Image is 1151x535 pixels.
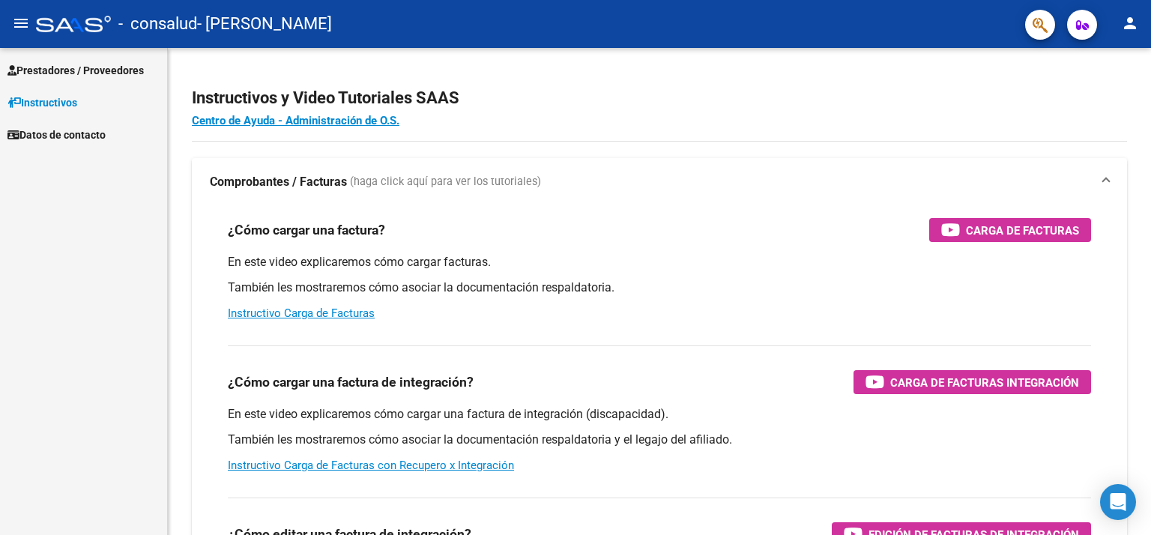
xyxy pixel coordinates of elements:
[12,14,30,32] mat-icon: menu
[210,174,347,190] strong: Comprobantes / Facturas
[854,370,1091,394] button: Carga de Facturas Integración
[7,127,106,143] span: Datos de contacto
[192,158,1127,206] mat-expansion-panel-header: Comprobantes / Facturas (haga click aquí para ver los tutoriales)
[929,218,1091,242] button: Carga de Facturas
[118,7,197,40] span: - consalud
[192,84,1127,112] h2: Instructivos y Video Tutoriales SAAS
[890,373,1079,392] span: Carga de Facturas Integración
[228,406,1091,423] p: En este video explicaremos cómo cargar una factura de integración (discapacidad).
[197,7,332,40] span: - [PERSON_NAME]
[228,372,474,393] h3: ¿Cómo cargar una factura de integración?
[228,279,1091,296] p: También les mostraremos cómo asociar la documentación respaldatoria.
[228,459,514,472] a: Instructivo Carga de Facturas con Recupero x Integración
[1100,484,1136,520] div: Open Intercom Messenger
[7,94,77,111] span: Instructivos
[228,220,385,241] h3: ¿Cómo cargar una factura?
[7,62,144,79] span: Prestadores / Proveedores
[228,254,1091,270] p: En este video explicaremos cómo cargar facturas.
[192,114,399,127] a: Centro de Ayuda - Administración de O.S.
[1121,14,1139,32] mat-icon: person
[228,306,375,320] a: Instructivo Carga de Facturas
[228,432,1091,448] p: También les mostraremos cómo asociar la documentación respaldatoria y el legajo del afiliado.
[966,221,1079,240] span: Carga de Facturas
[350,174,541,190] span: (haga click aquí para ver los tutoriales)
